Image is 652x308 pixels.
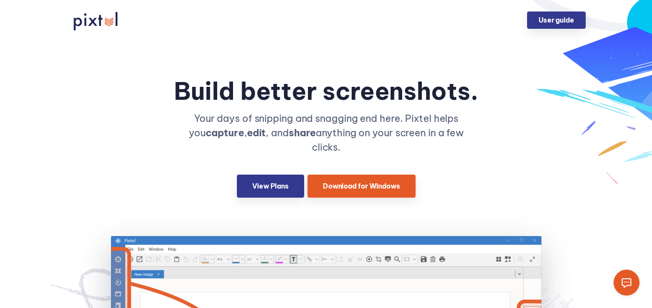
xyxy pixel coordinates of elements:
[177,111,475,154] p: Your days of snipping and snagging end here. Pixtel helps you , , and anything on your screen in ...
[237,175,304,198] a: View Plans
[67,7,124,32] img: Pixtel
[246,127,266,139] b: edit
[527,12,585,29] a: User guide
[288,127,316,139] b: share
[205,127,244,139] b: capture
[111,77,541,106] h1: Build better screenshots.
[307,175,415,198] button: Download for Windows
